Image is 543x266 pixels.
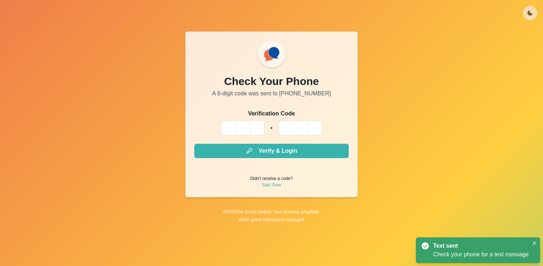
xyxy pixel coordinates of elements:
input: Please enter your pin code [307,121,322,135]
input: Please enter your pin code [221,121,236,135]
a: Start Over [262,182,282,188]
input: Please enter your pin code [279,121,293,135]
input: Please enter your pin code [236,121,250,135]
button: Toggle Mode [523,6,537,20]
button: Verify & Login [194,144,349,158]
div: Text sent [433,242,526,250]
img: ssLogoSVG.f144a2481ffb055bcdd00c89108cbcb7.svg [261,43,282,65]
p: A 6-digit code was sent to [PHONE_NUMBER] [212,89,331,98]
div: Check your phone for a text message [433,250,529,259]
input: Please enter your pin code [293,121,307,135]
p: Verification Code [194,109,349,118]
input: Please enter your pin code [250,121,264,135]
p: Check Your Phone [224,73,319,89]
p: Didn't receive a code? [250,175,293,182]
button: Close [530,239,539,247]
